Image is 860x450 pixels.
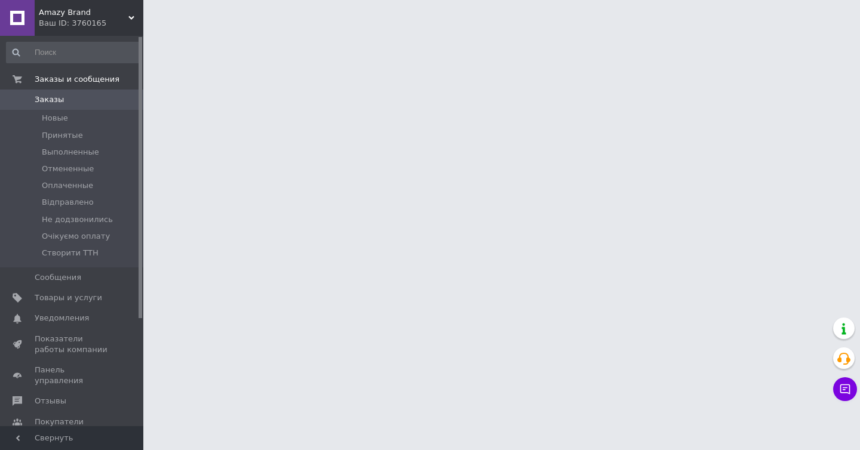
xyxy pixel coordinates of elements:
span: Принятые [42,130,83,141]
span: Выполненные [42,147,99,158]
span: Покупатели [35,417,84,427]
span: Панель управления [35,365,110,386]
span: Відправлено [42,197,94,208]
span: Створити ТТН [42,248,99,258]
button: Чат с покупателем [833,377,857,401]
span: Товары и услуги [35,292,102,303]
span: Очікуємо оплату [42,231,110,242]
span: Заказы [35,94,64,105]
span: Заказы и сообщения [35,74,119,85]
span: Не додзвонились [42,214,113,225]
span: Amazy Brand [39,7,128,18]
span: Уведомления [35,313,89,323]
span: Отзывы [35,396,66,406]
input: Поиск [6,42,141,63]
div: Ваш ID: 3760165 [39,18,143,29]
span: Показатели работы компании [35,334,110,355]
span: Сообщения [35,272,81,283]
span: Новые [42,113,68,124]
span: Отмененные [42,164,94,174]
span: Оплаченные [42,180,93,191]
